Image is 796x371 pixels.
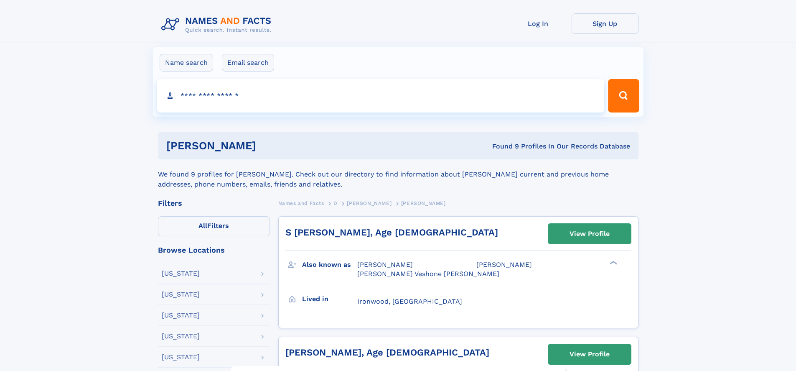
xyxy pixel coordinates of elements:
span: [PERSON_NAME] [347,200,392,206]
a: Log In [505,13,572,34]
div: [US_STATE] [162,333,200,340]
span: Ironwood, [GEOGRAPHIC_DATA] [357,297,462,305]
a: [PERSON_NAME], Age [DEMOGRAPHIC_DATA] [285,347,489,358]
div: Filters [158,200,270,207]
span: [PERSON_NAME] [401,200,446,206]
a: D [333,198,338,208]
span: [PERSON_NAME] [476,261,532,269]
div: [US_STATE] [162,270,200,277]
img: Logo Names and Facts [158,13,278,36]
span: All [198,222,207,230]
div: We found 9 profiles for [PERSON_NAME]. Check out our directory to find information about [PERSON_... [158,159,638,189]
label: Filters [158,216,270,236]
a: Names and Facts [278,198,324,208]
a: View Profile [548,224,631,244]
div: [US_STATE] [162,354,200,361]
div: Found 9 Profiles In Our Records Database [374,142,630,151]
a: [PERSON_NAME] [347,198,392,208]
div: [US_STATE] [162,291,200,298]
label: Name search [160,54,213,72]
label: Email search [222,54,274,72]
div: [US_STATE] [162,312,200,319]
h1: [PERSON_NAME] [166,141,374,151]
h3: Lived in [302,292,357,306]
a: View Profile [548,344,631,364]
div: Browse Locations [158,246,270,254]
a: Sign Up [572,13,638,34]
span: D [333,200,338,206]
a: S [PERSON_NAME], Age [DEMOGRAPHIC_DATA] [285,227,498,238]
input: search input [157,79,605,113]
span: [PERSON_NAME] [357,261,413,269]
div: View Profile [570,224,610,243]
span: [PERSON_NAME] Veshone [PERSON_NAME] [357,270,499,278]
div: ❯ [608,260,618,266]
button: Search Button [608,79,639,113]
h3: Also known as [302,258,357,272]
div: View Profile [570,345,610,364]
